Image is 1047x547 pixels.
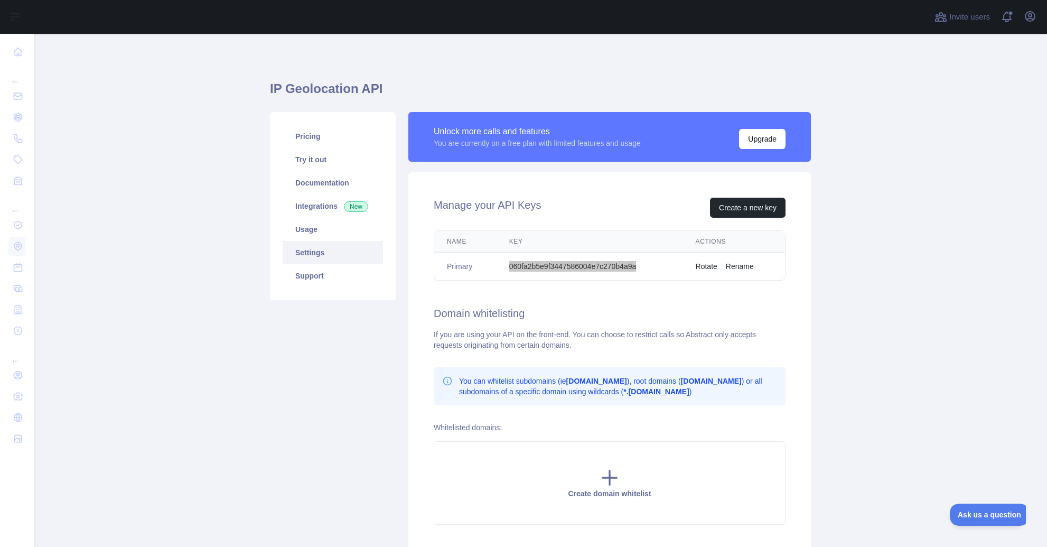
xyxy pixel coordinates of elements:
a: Try it out [283,148,383,171]
a: Documentation [283,171,383,194]
b: *.[DOMAIN_NAME] [623,387,689,396]
h2: Manage your API Keys [434,198,541,218]
div: ... [8,342,25,364]
button: Rotate [696,261,717,272]
td: 060fa2b5e9f3447586004e7c270b4a9a [497,253,683,281]
td: Primary [434,253,497,281]
b: [DOMAIN_NAME] [566,377,627,385]
iframe: Toggle Customer Support [950,504,1026,526]
button: Invite users [932,8,992,25]
b: [DOMAIN_NAME] [681,377,742,385]
a: Support [283,264,383,288]
label: Whitelisted domains: [434,423,502,432]
button: Upgrade [739,129,786,149]
div: You are currently on a free plan with limited features and usage [434,138,641,149]
a: Usage [283,218,383,241]
div: Unlock more calls and features [434,125,641,138]
th: Name [434,231,497,253]
a: Integrations New [283,194,383,218]
h1: IP Geolocation API [270,80,811,106]
p: You can whitelist subdomains (ie ), root domains ( ) or all subdomains of a specific domain using... [459,376,777,397]
span: Invite users [949,11,990,23]
button: Create a new key [710,198,786,218]
div: If you are using your API on the front-end. You can choose to restrict calls so Abstract only acc... [434,329,786,350]
a: Settings [283,241,383,264]
th: Actions [683,231,785,253]
h2: Domain whitelisting [434,306,786,321]
span: Create domain whitelist [568,489,651,498]
span: New [344,201,368,212]
div: ... [8,63,25,85]
button: Rename [726,261,754,272]
th: Key [497,231,683,253]
div: ... [8,192,25,214]
a: Pricing [283,125,383,148]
